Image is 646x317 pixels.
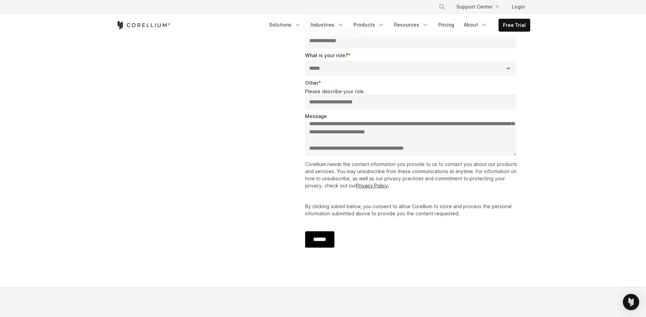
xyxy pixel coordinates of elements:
[356,183,388,188] a: Privacy Policy
[305,161,519,189] p: Corellium needs the contact information you provide to us to contact you about our products and s...
[116,21,170,29] a: Corellium Home
[305,88,519,95] legend: Please describe your role.
[623,294,639,310] div: Open Intercom Messenger
[305,52,348,58] span: What is your role?
[499,19,530,31] a: Free Trial
[430,1,530,13] div: Navigation Menu
[265,19,305,31] a: Solutions
[390,19,433,31] a: Resources
[434,19,458,31] a: Pricing
[265,19,530,32] div: Navigation Menu
[349,19,389,31] a: Products
[305,203,519,217] p: By clicking submit below, you consent to allow Corellium to store and process the personal inform...
[460,19,492,31] a: About
[436,1,448,13] button: Search
[305,113,327,119] span: Message
[306,19,348,31] a: Industries
[451,1,504,13] a: Support Center
[506,1,530,13] a: Login
[305,80,318,86] span: Other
